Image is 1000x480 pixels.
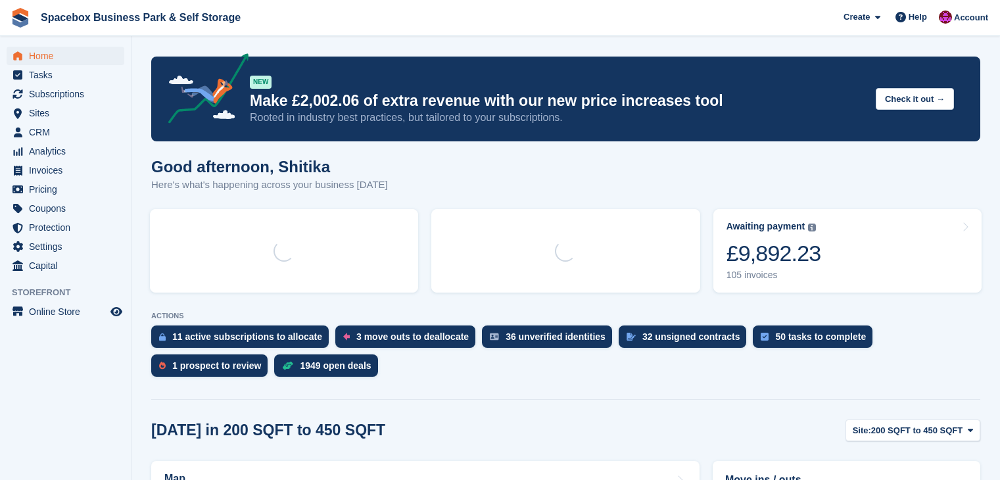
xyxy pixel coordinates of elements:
[726,270,821,281] div: 105 invoices
[7,161,124,180] a: menu
[172,331,322,342] div: 11 active subscriptions to allocate
[853,424,871,437] span: Site:
[7,256,124,275] a: menu
[36,7,246,28] a: Spacebox Business Park & Self Storage
[761,333,769,341] img: task-75834270c22a3079a89374b754ae025e5fb1db73e45f91037f5363f120a921f8.svg
[7,66,124,84] a: menu
[343,333,350,341] img: move_outs_to_deallocate_icon-f764333ba52eb49d3ac5e1228854f67142a1ed5810a6f6cc68b1a99e826820c5.svg
[7,104,124,122] a: menu
[108,304,124,320] a: Preview store
[7,218,124,237] a: menu
[29,256,108,275] span: Capital
[151,312,980,320] p: ACTIONS
[250,91,865,110] p: Make £2,002.06 of extra revenue with our new price increases tool
[29,180,108,199] span: Pricing
[300,360,371,371] div: 1949 open deals
[29,66,108,84] span: Tasks
[356,331,469,342] div: 3 move outs to deallocate
[808,224,816,231] img: icon-info-grey-7440780725fd019a000dd9b08b2336e03edf1995a4989e88bcd33f0948082b44.svg
[11,8,30,28] img: stora-icon-8386f47178a22dfd0bd8f6a31ec36ba5ce8667c1dd55bd0f319d3a0aa187defe.svg
[627,333,636,341] img: contract_signature_icon-13c848040528278c33f63329250d36e43548de30e8caae1d1a13099fd9432cc5.svg
[335,325,482,354] a: 3 move outs to deallocate
[29,302,108,321] span: Online Store
[7,123,124,141] a: menu
[29,142,108,160] span: Analytics
[29,47,108,65] span: Home
[7,302,124,321] a: menu
[490,333,499,341] img: verify_identity-adf6edd0f0f0b5bbfe63781bf79b02c33cf7c696d77639b501bdc392416b5a36.svg
[151,354,274,383] a: 1 prospect to review
[250,110,865,125] p: Rooted in industry best practices, but tailored to your subscriptions.
[151,158,388,176] h1: Good afternoon, Shitika
[151,178,388,193] p: Here's what's happening across your business [DATE]
[871,424,963,437] span: 200 SQFT to 450 SQFT
[159,362,166,370] img: prospect-51fa495bee0391a8d652442698ab0144808aea92771e9ea1ae160a38d050c398.svg
[29,104,108,122] span: Sites
[726,240,821,267] div: £9,892.23
[151,421,385,439] h2: [DATE] in 200 SQFT to 450 SQFT
[482,325,619,354] a: 36 unverified identities
[909,11,927,24] span: Help
[954,11,988,24] span: Account
[282,361,293,370] img: deal-1b604bf984904fb50ccaf53a9ad4b4a5d6e5aea283cecdc64d6e3604feb123c2.svg
[753,325,879,354] a: 50 tasks to complete
[7,47,124,65] a: menu
[642,331,740,342] div: 32 unsigned contracts
[29,85,108,103] span: Subscriptions
[876,88,954,110] button: Check it out →
[29,218,108,237] span: Protection
[844,11,870,24] span: Create
[713,209,982,293] a: Awaiting payment £9,892.23 105 invoices
[274,354,384,383] a: 1949 open deals
[726,221,805,232] div: Awaiting payment
[151,325,335,354] a: 11 active subscriptions to allocate
[159,333,166,341] img: active_subscription_to_allocate_icon-d502201f5373d7db506a760aba3b589e785aa758c864c3986d89f69b8ff3...
[619,325,753,354] a: 32 unsigned contracts
[7,199,124,218] a: menu
[29,237,108,256] span: Settings
[172,360,261,371] div: 1 prospect to review
[939,11,952,24] img: Shitika Balanath
[7,237,124,256] a: menu
[7,85,124,103] a: menu
[775,331,866,342] div: 50 tasks to complete
[29,199,108,218] span: Coupons
[29,123,108,141] span: CRM
[7,142,124,160] a: menu
[845,420,980,441] button: Site: 200 SQFT to 450 SQFT
[506,331,606,342] div: 36 unverified identities
[157,53,249,128] img: price-adjustments-announcement-icon-8257ccfd72463d97f412b2fc003d46551f7dbcb40ab6d574587a9cd5c0d94...
[12,286,131,299] span: Storefront
[29,161,108,180] span: Invoices
[7,180,124,199] a: menu
[250,76,272,89] div: NEW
